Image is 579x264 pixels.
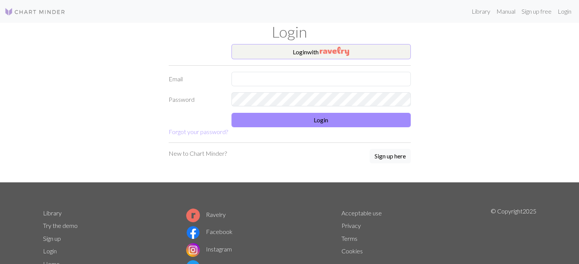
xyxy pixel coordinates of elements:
label: Email [164,72,227,86]
button: Loginwith [231,44,411,59]
button: Login [231,113,411,127]
a: Privacy [341,222,361,229]
a: Login [43,247,57,255]
a: Login [555,4,574,19]
img: Facebook logo [186,226,200,239]
img: Instagram logo [186,243,200,257]
p: New to Chart Minder? [169,149,227,158]
a: Library [469,4,493,19]
img: Ravelry [320,47,349,56]
img: Ravelry logo [186,209,200,222]
a: Terms [341,235,357,242]
a: Library [43,209,62,217]
a: Cookies [341,247,363,255]
button: Sign up here [370,149,411,163]
a: Acceptable use [341,209,382,217]
a: Sign up free [518,4,555,19]
img: Logo [5,7,65,16]
a: Manual [493,4,518,19]
a: Forgot your password? [169,128,228,135]
a: Try the demo [43,222,78,229]
a: Instagram [186,245,232,253]
a: Facebook [186,228,233,235]
label: Password [164,92,227,107]
h1: Login [38,23,541,41]
a: Ravelry [186,211,226,218]
a: Sign up [43,235,61,242]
